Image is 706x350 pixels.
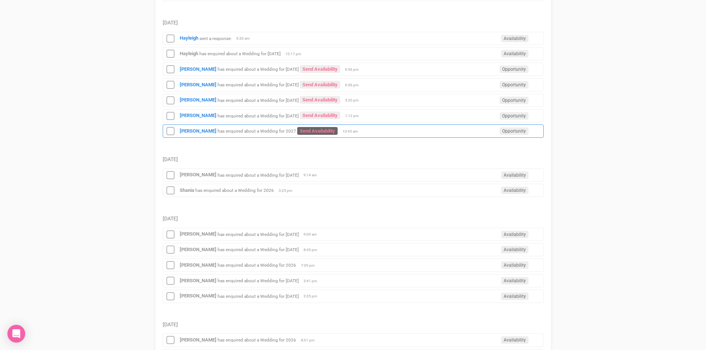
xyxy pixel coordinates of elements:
[180,82,216,87] a: [PERSON_NAME]
[218,231,299,237] small: has enquired about a Wedding for [DATE]
[180,51,198,56] a: Hayleigh
[218,172,299,177] small: has enquired about a Wedding for [DATE]
[304,232,322,237] span: 9:00 am
[501,50,528,57] span: Availability
[304,247,322,253] span: 8:45 pm
[218,82,299,87] small: has enquired about a Wedding for [DATE]
[218,97,299,103] small: has enquired about a Wedding for [DATE]
[300,96,340,104] a: Send Availability
[345,113,364,119] span: 1:12 pm
[180,35,198,41] a: Hayleigh
[500,127,528,135] span: Opportunity
[180,337,216,343] a: [PERSON_NAME]
[345,67,364,72] span: 6:56 pm
[304,279,322,284] span: 3:41 pm
[163,216,544,221] h5: [DATE]
[180,128,216,134] a: [PERSON_NAME]
[218,293,299,299] small: has enquired about a Wedding for [DATE]
[304,173,322,178] span: 9:14 am
[501,261,528,269] span: Availability
[236,36,255,41] span: 6:30 am
[180,262,216,268] a: [PERSON_NAME]
[501,231,528,238] span: Availability
[7,325,25,343] div: Open Intercom Messenger
[180,97,216,103] a: [PERSON_NAME]
[180,187,194,193] a: Shania
[180,247,216,252] a: [PERSON_NAME]
[218,263,296,268] small: has enquired about a Wedding for 2026
[218,337,296,343] small: has enquired about a Wedding for 2026
[501,277,528,284] span: Availability
[199,51,281,56] small: has enquired about a Wedding for [DATE]
[301,263,319,268] span: 7:09 pm
[285,51,304,57] span: 10:17 pm
[304,294,322,299] span: 3:35 pm
[500,81,528,89] span: Opportunity
[300,111,340,119] a: Send Availability
[180,172,216,177] a: [PERSON_NAME]
[163,322,544,327] h5: [DATE]
[218,278,299,283] small: has enquired about a Wedding for [DATE]
[279,188,297,193] span: 3:25 pm
[300,81,340,89] a: Send Availability
[199,36,232,41] small: sent a response:
[501,293,528,300] span: Availability
[501,171,528,179] span: Availability
[297,127,338,135] a: Send Availability
[501,187,528,194] span: Availability
[218,129,296,134] small: has enquired about a Wedding for 2027
[218,247,299,252] small: has enquired about a Wedding for [DATE]
[500,66,528,73] span: Opportunity
[301,338,319,343] span: 8:01 pm
[218,67,299,72] small: has enquired about a Wedding for [DATE]
[501,246,528,253] span: Availability
[345,83,364,88] span: 6:36 pm
[180,113,216,118] a: [PERSON_NAME]
[180,278,216,283] a: [PERSON_NAME]
[180,293,216,299] a: [PERSON_NAME]
[163,20,544,26] h5: [DATE]
[500,112,528,120] span: Opportunity
[300,65,340,73] a: Send Availability
[501,35,528,42] span: Availability
[195,188,274,193] small: has enquired about a Wedding for 2026
[345,98,364,103] span: 3:20 pm
[501,336,528,344] span: Availability
[342,129,361,134] span: 10:45 am
[163,157,544,162] h5: [DATE]
[218,113,299,118] small: has enquired about a Wedding for [DATE]
[500,97,528,104] span: Opportunity
[180,231,216,237] a: [PERSON_NAME]
[180,66,216,72] a: [PERSON_NAME]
